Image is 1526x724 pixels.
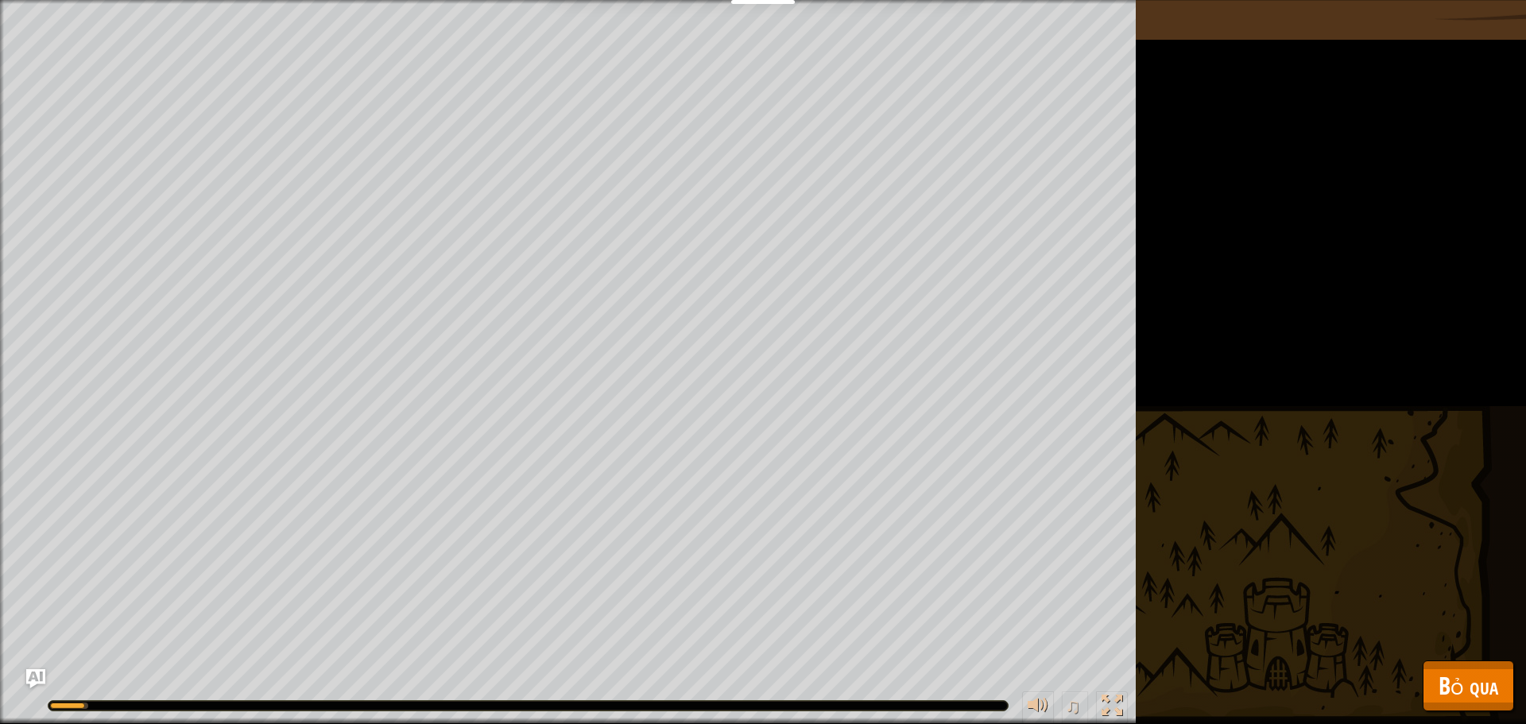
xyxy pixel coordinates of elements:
[1096,691,1128,724] button: Bật tắt chế độ toàn màn hình
[1062,691,1089,724] button: ♫
[1439,669,1498,702] span: Bỏ qua
[1022,691,1054,724] button: Tùy chỉnh âm lượng
[26,669,45,688] button: Ask AI
[1423,660,1514,711] button: Bỏ qua
[1065,694,1081,718] span: ♫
